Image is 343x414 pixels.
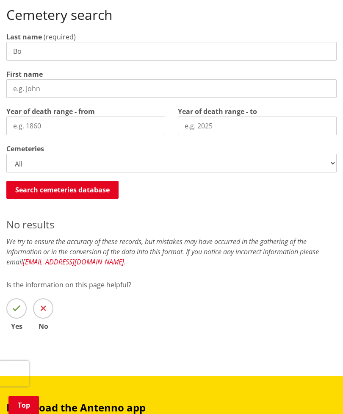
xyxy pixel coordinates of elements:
span: (required) [44,32,76,42]
p: Is the information on this page helpful? [6,280,337,290]
input: e.g. John [6,79,337,98]
input: e.g. 1860 [6,117,165,135]
a: Top [8,396,39,414]
span: Yes [6,323,27,330]
input: e.g. Smith [6,42,337,61]
p: No results [6,217,337,232]
a: [EMAIL_ADDRESS][DOMAIN_NAME] [23,257,124,267]
h3: Download the Antenno app [6,402,337,414]
input: e.g. 2025 [178,117,337,135]
span: No [33,323,53,330]
label: Cemeteries [6,144,44,154]
em: We try to ensure the accuracy of these records, but mistakes may have occurred in the gathering o... [6,237,319,267]
label: First name [6,69,43,79]
h2: Cemetery search [6,7,337,23]
label: Year of death range - from [6,106,95,117]
button: Search cemeteries database [6,181,119,199]
iframe: Messenger Launcher [304,378,335,409]
label: Year of death range - to [178,106,257,117]
label: Last name [6,32,42,42]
